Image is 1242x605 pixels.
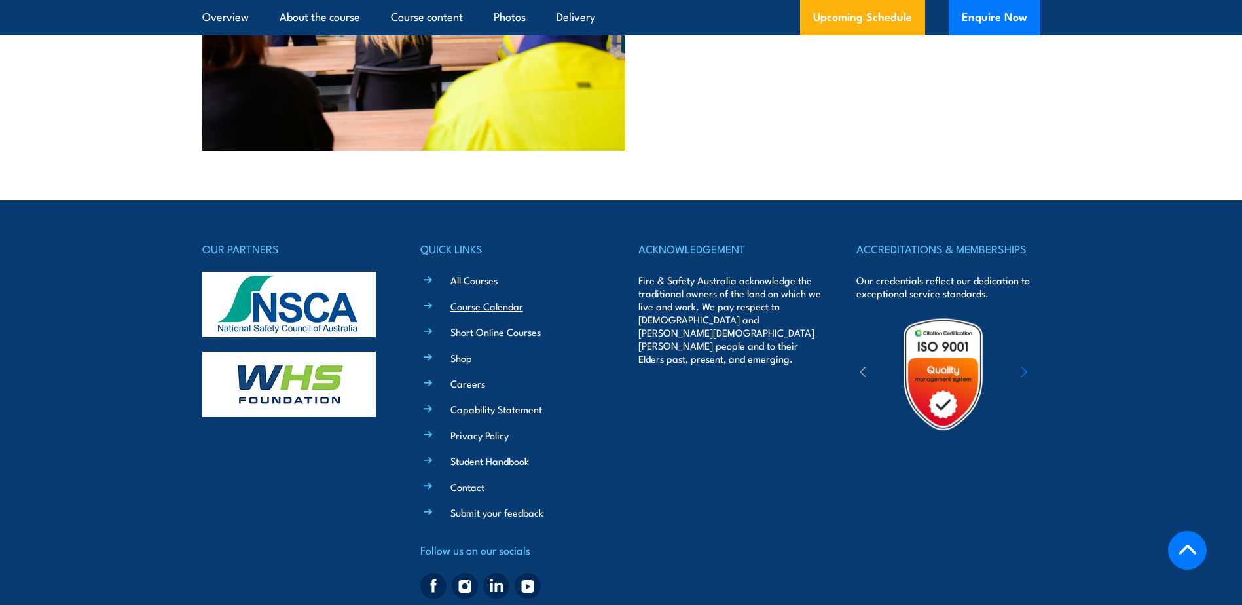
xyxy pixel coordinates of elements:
[450,428,509,442] a: Privacy Policy
[450,325,541,339] a: Short Online Courses
[450,402,542,416] a: Capability Statement
[450,376,485,390] a: Careers
[450,505,543,519] a: Submit your feedback
[450,454,529,467] a: Student Handbook
[202,240,386,258] h4: OUR PARTNERS
[420,541,604,559] h4: Follow us on our socials
[202,352,376,417] img: whs-logo-footer
[1001,352,1115,397] img: ewpa-logo
[420,240,604,258] h4: QUICK LINKS
[450,299,523,313] a: Course Calendar
[450,273,498,287] a: All Courses
[450,480,484,494] a: Contact
[856,274,1040,300] p: Our credentials reflect our dedication to exceptional service standards.
[886,317,1000,431] img: Untitled design (19)
[202,272,376,337] img: nsca-logo-footer
[856,240,1040,258] h4: ACCREDITATIONS & MEMBERSHIPS
[450,351,472,365] a: Shop
[638,274,822,365] p: Fire & Safety Australia acknowledge the traditional owners of the land on which we live and work....
[638,240,822,258] h4: ACKNOWLEDGEMENT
